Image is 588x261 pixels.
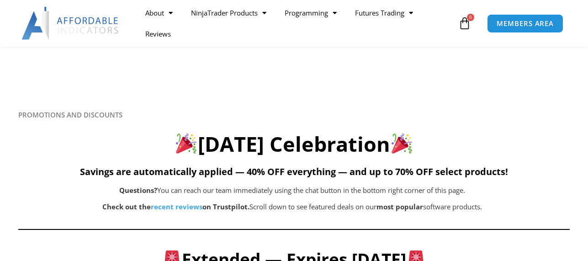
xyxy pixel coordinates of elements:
[136,23,180,44] a: Reviews
[346,2,422,23] a: Futures Trading
[136,2,456,44] nav: Menu
[64,201,521,213] p: Scroll down to see featured deals on our software products.
[18,166,570,177] h5: Savings are automatically applied — 40% OFF everything — and up to 70% OFF select products!
[21,7,120,40] img: LogoAI | Affordable Indicators – NinjaTrader
[119,186,157,195] b: Questions?
[182,2,275,23] a: NinjaTrader Products
[497,20,554,27] span: MEMBERS AREA
[18,111,570,119] h6: PROMOTIONS AND DISCOUNTS
[392,133,412,154] img: 🎉
[136,2,182,23] a: About
[64,184,521,197] p: You can reach our team immediately using the chat button in the bottom right corner of this page.
[445,10,485,37] a: 0
[487,14,563,33] a: MEMBERS AREA
[376,202,423,211] b: most popular
[176,133,196,154] img: 🎉
[275,2,346,23] a: Programming
[151,202,202,211] a: recent reviews
[467,14,474,21] span: 0
[18,131,570,158] h2: [DATE] Celebration
[102,202,249,211] strong: Check out the on Trustpilot.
